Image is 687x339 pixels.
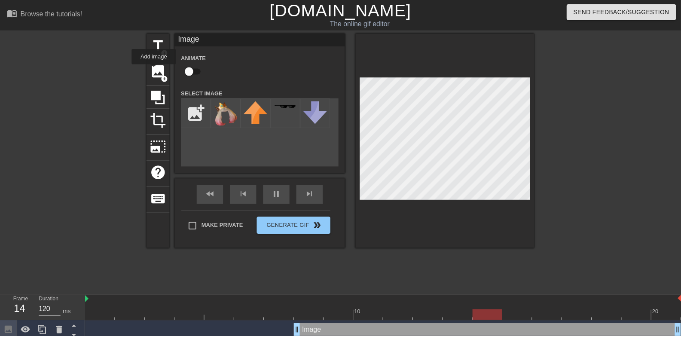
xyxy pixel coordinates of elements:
[307,190,318,201] span: skip_next
[162,50,169,57] span: add_circle
[207,190,217,201] span: fast_rewind
[151,64,168,80] span: image
[579,7,675,18] span: Send Feedback/Suggestion
[658,310,666,318] div: 20
[315,222,325,232] span: double_arrow
[151,38,168,54] span: title
[259,219,333,236] button: Generate Gif
[151,166,168,182] span: help
[357,310,365,318] div: 10
[240,190,250,201] span: skip_previous
[21,10,83,18] div: Browse the tutorials!
[151,113,168,130] span: crop
[7,297,33,322] div: Frame
[13,304,26,319] div: 14
[63,310,71,319] div: ms
[276,105,300,110] img: deal-with-it.png
[151,140,168,156] span: photo_size_select_large
[176,34,348,47] div: Image
[203,223,245,232] span: Make Private
[246,102,270,125] img: upvote.png
[183,55,208,63] label: Animate
[274,190,284,201] span: pause
[7,8,17,18] span: menu_book
[272,1,415,20] a: [DOMAIN_NAME]
[263,222,330,232] span: Generate Gif
[306,102,330,125] img: downvote.png
[162,76,169,83] span: add_circle
[295,328,304,337] span: drag_handle
[233,19,493,30] div: The online gif editor
[7,8,83,21] a: Browse the tutorials!
[151,192,168,208] span: keyboard
[183,90,225,99] label: Select Image
[216,102,240,128] img: r3cW9-98767896546788.png
[39,299,59,304] label: Duration
[572,4,682,20] button: Send Feedback/Suggestion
